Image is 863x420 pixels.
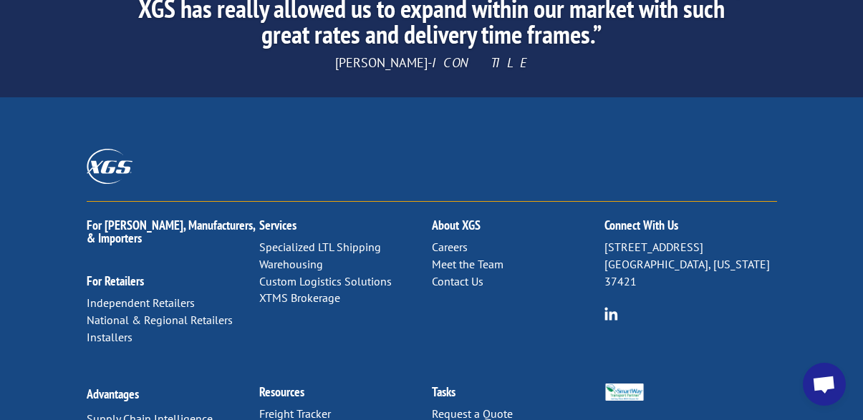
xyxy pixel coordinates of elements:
a: For [PERSON_NAME], Manufacturers, & Importers [87,217,255,246]
img: group-6 [604,307,618,321]
a: XTMS Brokerage [259,290,340,305]
p: [STREET_ADDRESS] [GEOGRAPHIC_DATA], [US_STATE] 37421 [604,239,777,290]
a: Services [259,217,296,233]
a: For Retailers [87,273,144,289]
a: Custom Logistics Solutions [259,274,392,288]
a: Installers [87,330,132,344]
a: Advantages [87,386,139,402]
span: [PERSON_NAME] [335,54,428,71]
img: XGS_Logos_ALL_2024_All_White [87,149,132,184]
span: ICON TILE [432,54,529,71]
a: Careers [432,240,468,254]
a: About XGS [432,217,481,233]
h2: Tasks [432,386,604,406]
img: Smartway_Logo [604,384,645,400]
a: Open chat [803,363,846,406]
a: Independent Retailers [87,296,195,310]
a: Resources [259,384,304,400]
a: Contact Us [432,274,483,288]
span: - [428,54,432,71]
h2: Connect With Us [604,219,777,239]
a: Warehousing [259,257,323,271]
a: Specialized LTL Shipping [259,240,381,254]
a: Meet the Team [432,257,503,271]
a: National & Regional Retailers [87,313,233,327]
